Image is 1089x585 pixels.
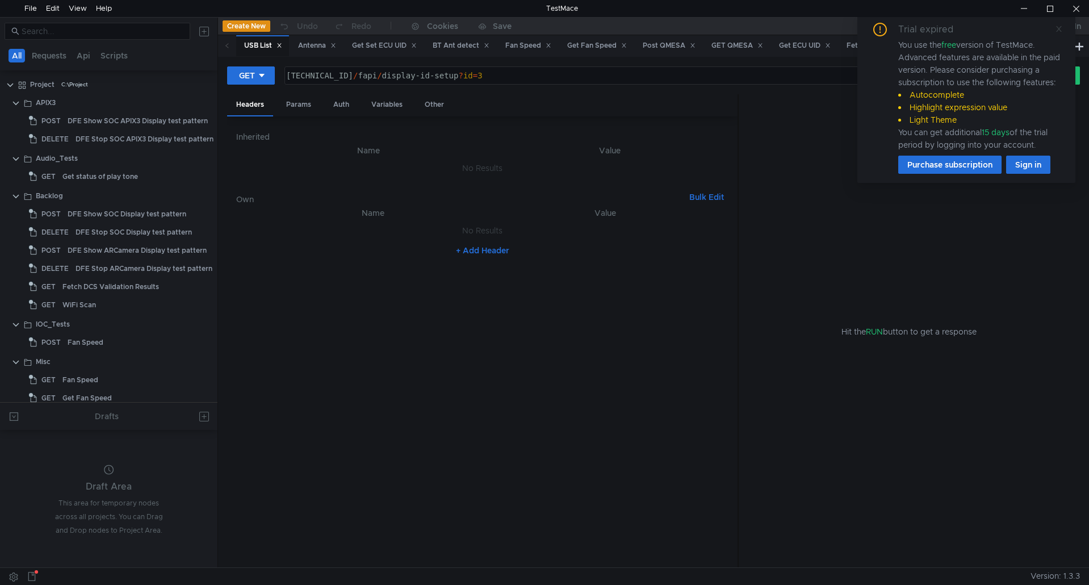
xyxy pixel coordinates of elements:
[95,409,119,423] div: Drafts
[41,242,61,259] span: POST
[297,19,318,33] div: Undo
[254,206,491,220] th: Name
[68,242,207,259] div: DFE Show ARCamera Display test pattern
[73,49,94,62] button: Api
[847,40,953,52] div: Fetch DCS Validation Results
[97,49,131,62] button: Scripts
[779,40,831,52] div: Get ECU UID
[41,112,61,129] span: POST
[28,49,70,62] button: Requests
[898,101,1062,114] li: Highlight expression value
[36,187,63,204] div: Backlog
[68,334,103,351] div: Fan Speed
[36,94,56,111] div: APIX3
[362,94,412,115] div: Variables
[491,144,728,157] th: Value
[223,20,270,32] button: Create New
[462,163,502,173] nz-embed-empty: No Results
[41,334,61,351] span: POST
[239,69,255,82] div: GET
[491,206,719,220] th: Value
[41,206,61,223] span: POST
[62,371,98,388] div: Fan Speed
[298,40,336,52] div: Antenna
[61,76,88,93] div: C:\Project
[898,156,1002,174] button: Purchase subscription
[68,206,186,223] div: DFE Show SOC Display test pattern
[41,296,56,314] span: GET
[898,126,1062,151] div: You can get additional of the trial period by logging into your account.
[352,40,417,52] div: Get Set ECU UID
[22,25,183,37] input: Search...
[62,278,159,295] div: Fetch DCS Validation Results
[36,353,51,370] div: Misc
[451,244,514,257] button: + Add Header
[41,260,69,277] span: DELETE
[9,49,25,62] button: All
[898,23,967,36] div: Trial expired
[30,76,55,93] div: Project
[62,168,138,185] div: Get status of play tone
[245,144,491,157] th: Name
[76,260,212,277] div: DFE Stop ARCamera Display test pattern
[41,371,56,388] span: GET
[493,22,512,30] div: Save
[41,224,69,241] span: DELETE
[277,94,320,115] div: Params
[270,18,326,35] button: Undo
[41,168,56,185] span: GET
[326,18,379,35] button: Redo
[1031,568,1080,584] span: Version: 1.3.3
[941,40,956,50] span: free
[427,19,458,33] div: Cookies
[505,40,551,52] div: Fan Speed
[567,40,627,52] div: Get Fan Speed
[227,94,273,116] div: Headers
[324,94,358,115] div: Auth
[643,40,696,52] div: Post QMESA
[41,278,56,295] span: GET
[898,89,1062,101] li: Autocomplete
[236,193,684,206] h6: Own
[982,127,1010,137] span: 15 days
[898,39,1062,151] div: You use the version of TestMace. Advanced features are available in the paid version. Please cons...
[62,390,112,407] div: Get Fan Speed
[236,130,728,144] h6: Inherited
[41,390,56,407] span: GET
[36,150,78,167] div: Audio_Tests
[76,224,192,241] div: DFE Stop SOC Display test pattern
[462,225,502,236] nz-embed-empty: No Results
[244,40,282,52] div: USB List
[1006,156,1050,174] button: Sign in
[68,112,208,129] div: DFE Show SOC APIX3 Display test pattern
[227,66,275,85] button: GET
[433,40,489,52] div: BT Ant detect
[841,325,977,338] span: Hit the button to get a response
[711,40,763,52] div: GET QMESA
[76,131,213,148] div: DFE Stop SOC APIX3 Display test pattern
[685,190,728,204] button: Bulk Edit
[866,327,883,337] span: RUN
[351,19,371,33] div: Redo
[898,114,1062,126] li: Light Theme
[416,94,453,115] div: Other
[62,296,96,314] div: WiFi Scan
[36,316,70,333] div: IOC_Tests
[41,131,69,148] span: DELETE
